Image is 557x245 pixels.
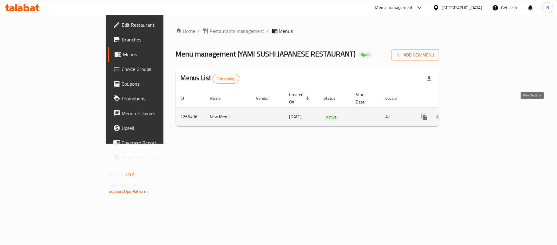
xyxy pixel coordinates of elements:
[122,65,194,73] span: Choice Groups
[213,76,239,82] span: 1 record(s)
[108,17,199,32] a: Edit Restaurant
[358,51,372,58] div: Open
[289,113,302,121] span: [DATE]
[412,89,481,108] th: Actions
[279,27,293,35] span: Menus
[122,124,194,132] span: Upsell
[108,32,199,47] a: Branches
[391,49,439,61] button: Add New Menu
[289,91,312,106] span: Created On
[198,27,200,35] li: /
[181,73,239,84] h2: Menus List
[109,171,124,179] span: Version:
[210,95,229,102] span: Name
[125,171,134,179] span: 1.0.0
[267,27,269,35] li: /
[108,121,199,135] a: Upsell
[358,52,372,57] span: Open
[108,150,199,165] a: Grocery Checklist
[213,74,239,84] div: Total records count
[122,154,194,161] span: Grocery Checklist
[422,71,437,86] div: Export file
[108,135,199,150] a: Coverage Report
[351,107,381,126] td: -
[256,95,277,102] span: Vendor
[324,95,344,102] span: Status
[122,110,194,117] span: Menu disclaimer
[396,51,434,59] span: Add New Menu
[123,51,194,58] span: Menus
[108,91,199,106] a: Promotions
[108,106,199,121] a: Menu disclaimer
[176,47,356,61] span: Menu management ( YAMI SUSHI JAPANESE RESTAURANT )
[176,89,481,126] table: enhanced table
[122,139,194,146] span: Coverage Report
[381,107,412,126] td: All
[375,4,413,11] div: Menu-management
[108,76,199,91] a: Coupons
[122,80,194,87] span: Coupons
[122,95,194,102] span: Promotions
[181,95,192,102] span: ID
[122,21,194,29] span: Edit Restaurant
[546,4,549,11] span: N
[324,113,339,121] div: Active
[417,110,432,124] button: more
[108,62,199,76] a: Choice Groups
[202,27,265,35] a: Restaurants management
[324,114,339,121] span: Active
[122,36,194,43] span: Branches
[109,181,137,189] span: Get support on:
[205,107,251,126] td: New Menu
[108,47,199,62] a: Menus
[356,91,373,106] span: Start Date
[432,110,447,124] button: Change Status
[210,27,265,35] span: Restaurants management
[386,95,405,102] span: Locale
[109,187,148,195] a: Support.OpsPlatform
[176,27,439,35] nav: breadcrumb
[442,4,482,11] div: [GEOGRAPHIC_DATA]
